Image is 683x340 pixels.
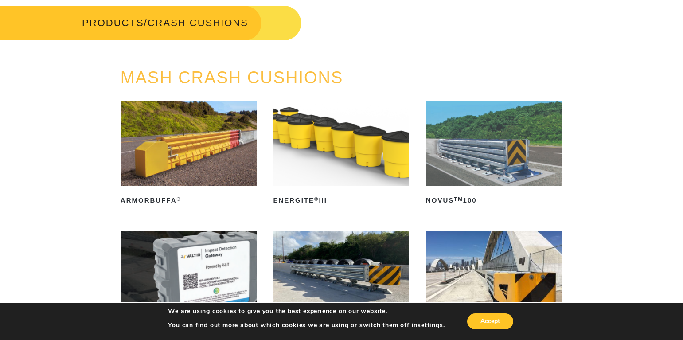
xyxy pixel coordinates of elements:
sup: TM [454,196,463,202]
sup: ® [314,196,319,202]
button: settings [418,321,443,329]
p: You can find out more about which cookies we are using or switch them off in . [168,321,445,329]
a: ArmorBuffa® [121,101,257,207]
p: We are using cookies to give you the best experience on our website. [168,307,445,315]
span: CRASH CUSHIONS [148,17,248,28]
a: PRODUCTS [82,17,144,28]
h2: NOVUS 100 [426,194,562,208]
h2: ENERGITE III [273,194,409,208]
a: QuadGuard®Elite M10 [273,231,409,338]
a: ENERGITE®III [273,101,409,207]
h2: ArmorBuffa [121,194,257,208]
sup: ® [176,196,181,202]
a: QuadGuard®M10 [426,231,562,338]
a: MASH CRASH CUSHIONS [121,68,343,87]
button: Accept [467,313,513,329]
a: NOVUSTM100 [426,101,562,207]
